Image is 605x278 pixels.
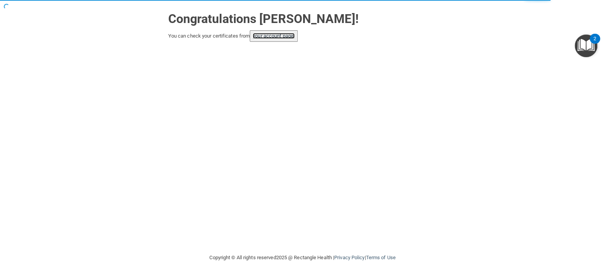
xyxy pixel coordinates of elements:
[253,33,295,39] a: your account page!
[366,255,395,260] a: Terms of Use
[250,30,298,42] button: your account page!
[334,255,365,260] a: Privacy Policy
[593,39,596,49] div: 2
[575,35,597,57] button: Open Resource Center, 2 new notifications
[162,245,443,270] div: Copyright © All rights reserved 2025 @ Rectangle Health | |
[168,30,437,42] div: You can check your certificates from
[168,12,359,26] strong: Congratulations [PERSON_NAME]!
